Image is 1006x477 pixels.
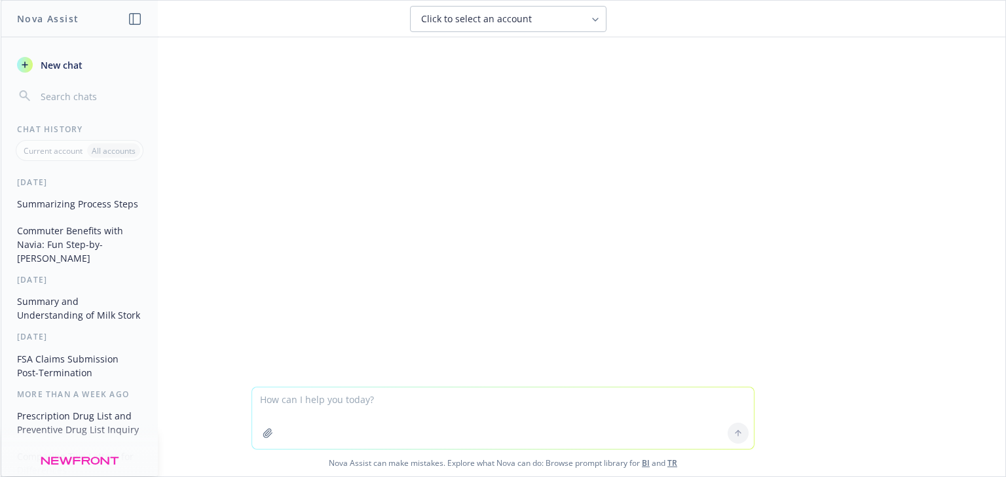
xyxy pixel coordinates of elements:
button: Summary and Understanding of Milk Stork [12,291,147,326]
h1: Nova Assist [17,12,79,26]
div: [DATE] [1,177,158,188]
span: Nova Assist can make mistakes. Explore what Nova can do: Browse prompt library for and [6,450,1000,476]
a: TR [667,457,677,468]
button: FSA Claims Submission Post-Termination [12,348,147,383]
div: More than a week ago [1,389,158,400]
div: [DATE] [1,274,158,285]
p: Current account [24,145,83,156]
button: Prescription Drug List and Preventive Drug List Inquiry [12,405,147,440]
div: [DATE] [1,331,158,342]
button: Click to select an account [410,6,606,32]
span: Click to select an account [421,12,532,26]
a: BI [642,457,650,468]
button: New chat [12,53,147,77]
div: Chat History [1,124,158,135]
p: All accounts [92,145,136,156]
button: Summarizing Process Steps [12,193,147,215]
span: New chat [38,58,83,72]
button: Commuter Benefits with Navia: Fun Step-by-[PERSON_NAME] [12,220,147,269]
input: Search chats [38,87,142,105]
